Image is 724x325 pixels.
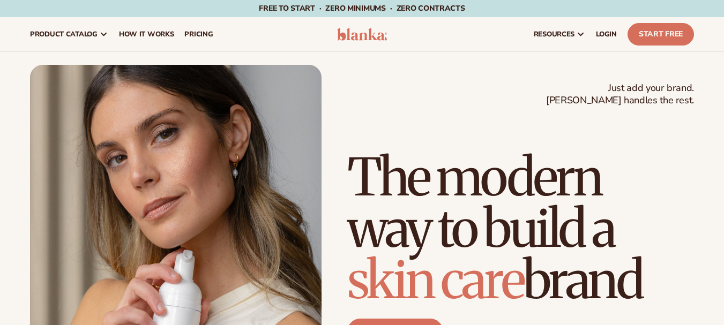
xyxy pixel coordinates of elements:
[30,30,98,39] span: product catalog
[528,17,591,51] a: resources
[596,30,617,39] span: LOGIN
[591,17,622,51] a: LOGIN
[347,248,523,312] span: skin care
[114,17,180,51] a: How It Works
[628,23,694,46] a: Start Free
[337,28,387,41] img: logo
[119,30,174,39] span: How It Works
[347,152,694,306] h1: The modern way to build a brand
[179,17,218,51] a: pricing
[259,3,465,13] span: Free to start · ZERO minimums · ZERO contracts
[184,30,213,39] span: pricing
[25,17,114,51] a: product catalog
[534,30,574,39] span: resources
[546,82,694,107] span: Just add your brand. [PERSON_NAME] handles the rest.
